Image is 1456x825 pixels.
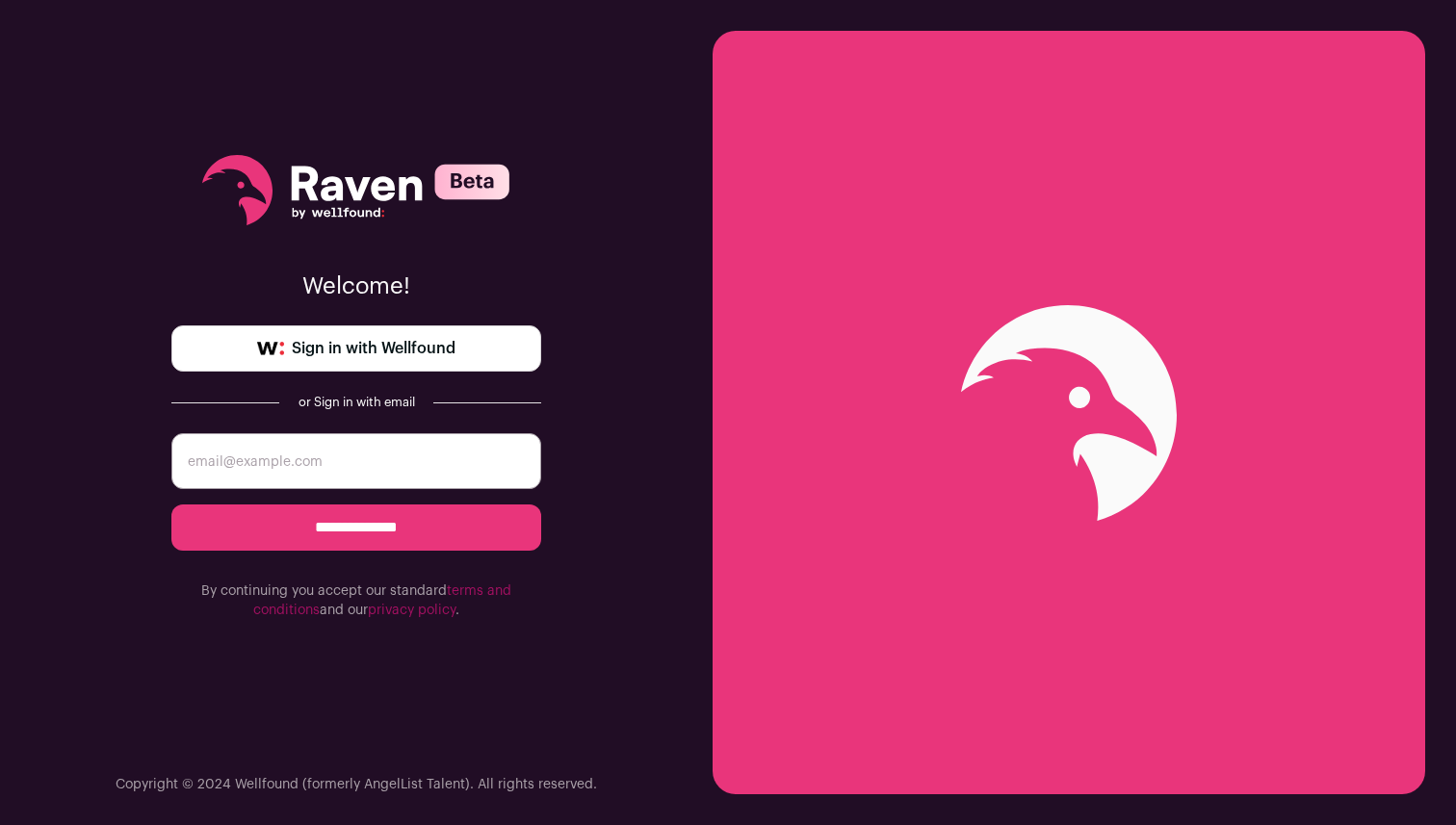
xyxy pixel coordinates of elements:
input: email@example.com [171,433,541,489]
a: privacy policy [368,604,455,617]
p: By continuing you accept our standard and our . [171,581,541,620]
p: Copyright © 2024 Wellfound (formerly AngelList Talent). All rights reserved. [116,775,597,794]
p: Welcome! [171,271,541,302]
span: Sign in with Wellfound [292,337,455,360]
div: or Sign in with email [295,395,418,410]
a: Sign in with Wellfound [171,325,541,372]
img: wellfound-symbol-flush-black-fb3c872781a75f747ccb3a119075da62bfe97bd399995f84a933054e44a575c4.png [257,342,284,355]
